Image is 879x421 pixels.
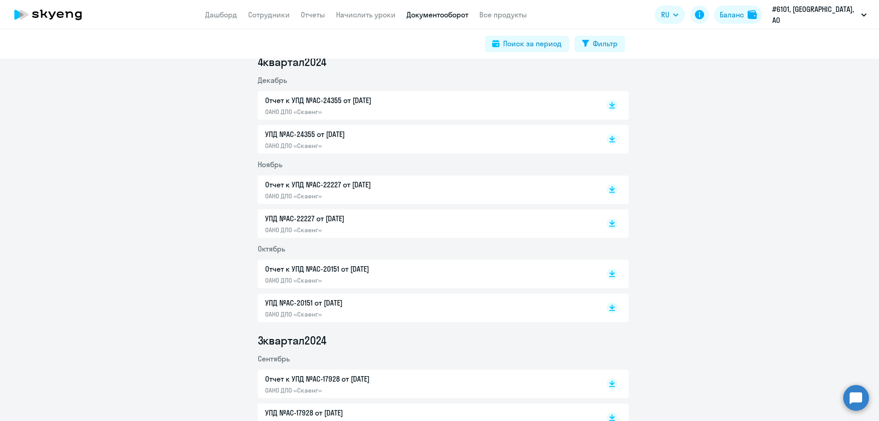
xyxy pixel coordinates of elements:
a: Отчет к УПД №AC-20151 от [DATE]ОАНО ДПО «Скаенг» [265,263,587,284]
button: Фильтр [575,36,625,52]
p: ОАНО ДПО «Скаенг» [265,192,457,200]
span: Октябрь [258,244,285,253]
a: Начислить уроки [336,10,396,19]
li: 4 квартал 2024 [258,55,629,69]
a: Документооборот [407,10,468,19]
p: Отчет к УПД №AC-17928 от [DATE] [265,373,457,384]
p: УПД №AC-22227 от [DATE] [265,213,457,224]
div: Поиск за период [503,38,562,49]
button: Балансbalance [714,5,762,24]
img: balance [748,10,757,19]
p: Отчет к УПД №AC-22227 от [DATE] [265,179,457,190]
div: Баланс [720,9,744,20]
a: Отчет к УПД №AC-24355 от [DATE]ОАНО ДПО «Скаенг» [265,95,587,116]
a: Отчеты [301,10,325,19]
p: #6101, [GEOGRAPHIC_DATA], АО [772,4,857,26]
button: Поиск за период [485,36,569,52]
span: Декабрь [258,76,287,85]
span: Сентябрь [258,354,290,363]
a: Дашборд [205,10,237,19]
a: УПД №AC-20151 от [DATE]ОАНО ДПО «Скаенг» [265,297,587,318]
button: RU [655,5,685,24]
a: Сотрудники [248,10,290,19]
p: УПД №AC-24355 от [DATE] [265,129,457,140]
a: УПД №AC-22227 от [DATE]ОАНО ДПО «Скаенг» [265,213,587,234]
p: ОАНО ДПО «Скаенг» [265,108,457,116]
p: Отчет к УПД №AC-20151 от [DATE] [265,263,457,274]
a: Отчет к УПД №AC-17928 от [DATE]ОАНО ДПО «Скаенг» [265,373,587,394]
p: Отчет к УПД №AC-24355 от [DATE] [265,95,457,106]
p: ОАНО ДПО «Скаенг» [265,142,457,150]
a: УПД №AC-24355 от [DATE]ОАНО ДПО «Скаенг» [265,129,587,150]
div: Фильтр [593,38,618,49]
p: УПД №AC-20151 от [DATE] [265,297,457,308]
button: #6101, [GEOGRAPHIC_DATA], АО [768,4,871,26]
p: ОАНО ДПО «Скаенг» [265,386,457,394]
li: 3 квартал 2024 [258,333,629,348]
a: Отчет к УПД №AC-22227 от [DATE]ОАНО ДПО «Скаенг» [265,179,587,200]
p: ОАНО ДПО «Скаенг» [265,276,457,284]
a: Все продукты [479,10,527,19]
p: ОАНО ДПО «Скаенг» [265,310,457,318]
p: УПД №AC-17928 от [DATE] [265,407,457,418]
span: Ноябрь [258,160,282,169]
p: ОАНО ДПО «Скаенг» [265,226,457,234]
span: RU [661,9,669,20]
